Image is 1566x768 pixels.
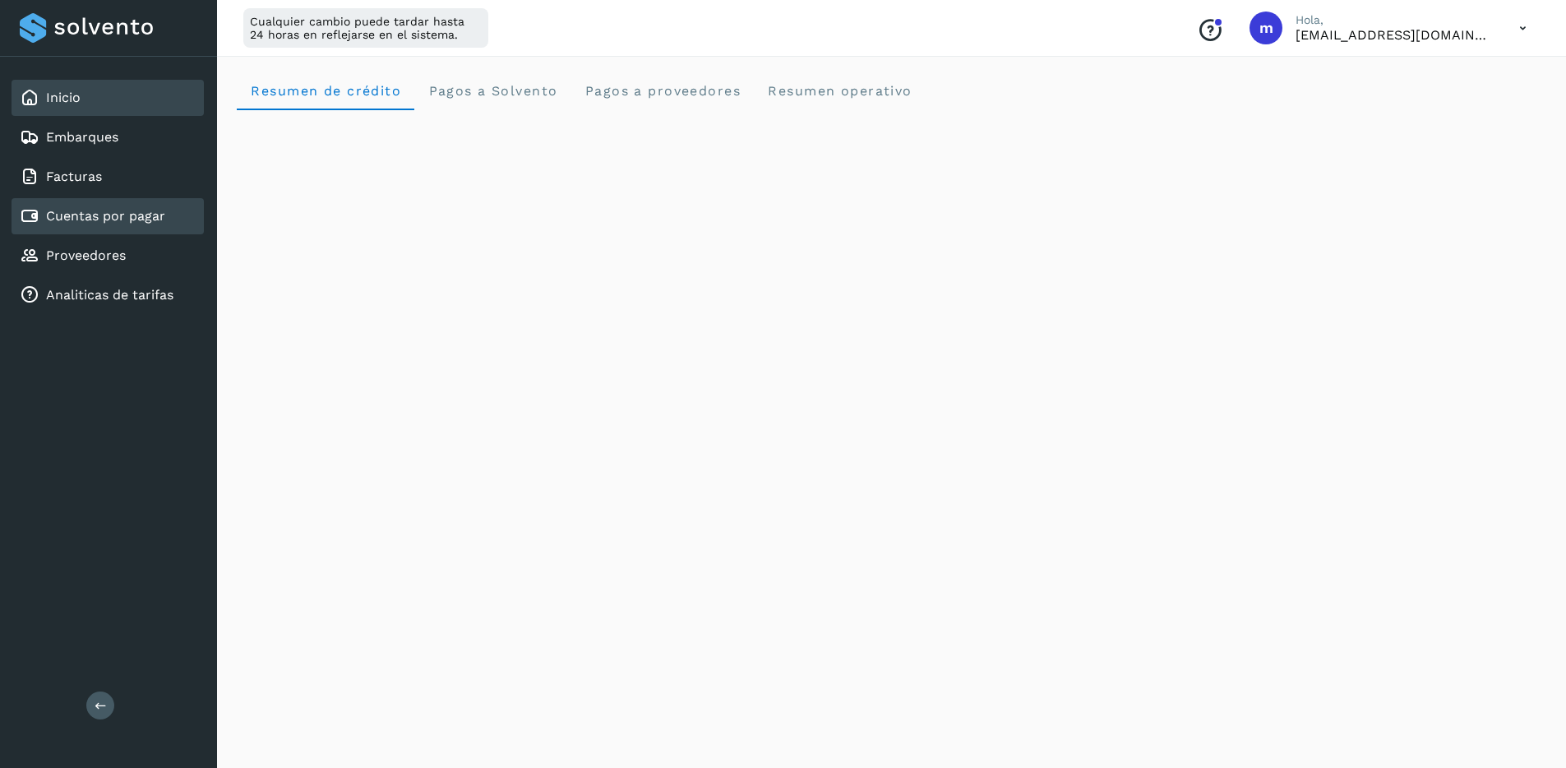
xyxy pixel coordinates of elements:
div: Analiticas de tarifas [12,277,204,313]
a: Embarques [46,129,118,145]
a: Cuentas por pagar [46,208,165,224]
div: Embarques [12,119,204,155]
span: Resumen de crédito [250,83,401,99]
span: Pagos a Solvento [427,83,557,99]
a: Inicio [46,90,81,105]
div: Cuentas por pagar [12,198,204,234]
div: Proveedores [12,238,204,274]
a: Proveedores [46,248,126,263]
span: Pagos a proveedores [584,83,741,99]
span: Resumen operativo [767,83,912,99]
div: Inicio [12,80,204,116]
a: Analiticas de tarifas [46,287,173,303]
p: mercedes@solvento.mx [1296,27,1493,43]
div: Cualquier cambio puede tardar hasta 24 horas en reflejarse en el sistema. [243,8,488,48]
a: Facturas [46,169,102,184]
p: Hola, [1296,13,1493,27]
div: Facturas [12,159,204,195]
